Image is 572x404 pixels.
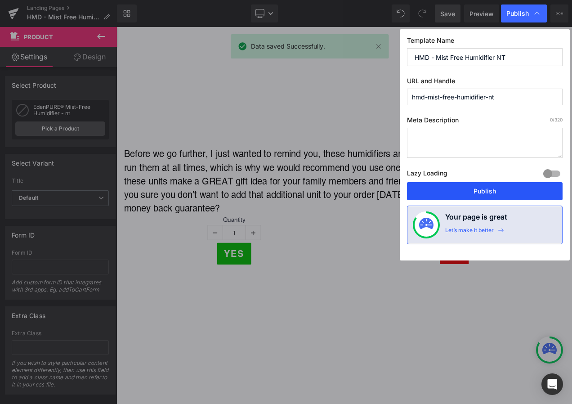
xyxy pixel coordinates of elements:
[395,262,413,278] span: No
[541,373,563,395] div: Open Intercom Messenger
[445,227,494,238] div: Let’s make it better
[407,116,563,128] label: Meta Description
[9,144,535,225] p: Before we go further, I just wanted to remind you, these humidifiers are so beneficial to you and...
[120,258,161,284] button: Yes
[550,117,563,122] span: /320
[20,226,261,237] label: Quantity
[506,9,529,18] span: Publish
[129,265,153,277] span: Yes
[407,167,447,182] label: Lazy Loading
[419,218,433,232] img: onboarding-status.svg
[407,36,563,48] label: Template Name
[386,257,421,283] a: No
[445,211,507,227] h4: Your page is great
[407,182,563,200] button: Publish
[407,77,563,89] label: URL and Handle
[550,117,553,122] span: 0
